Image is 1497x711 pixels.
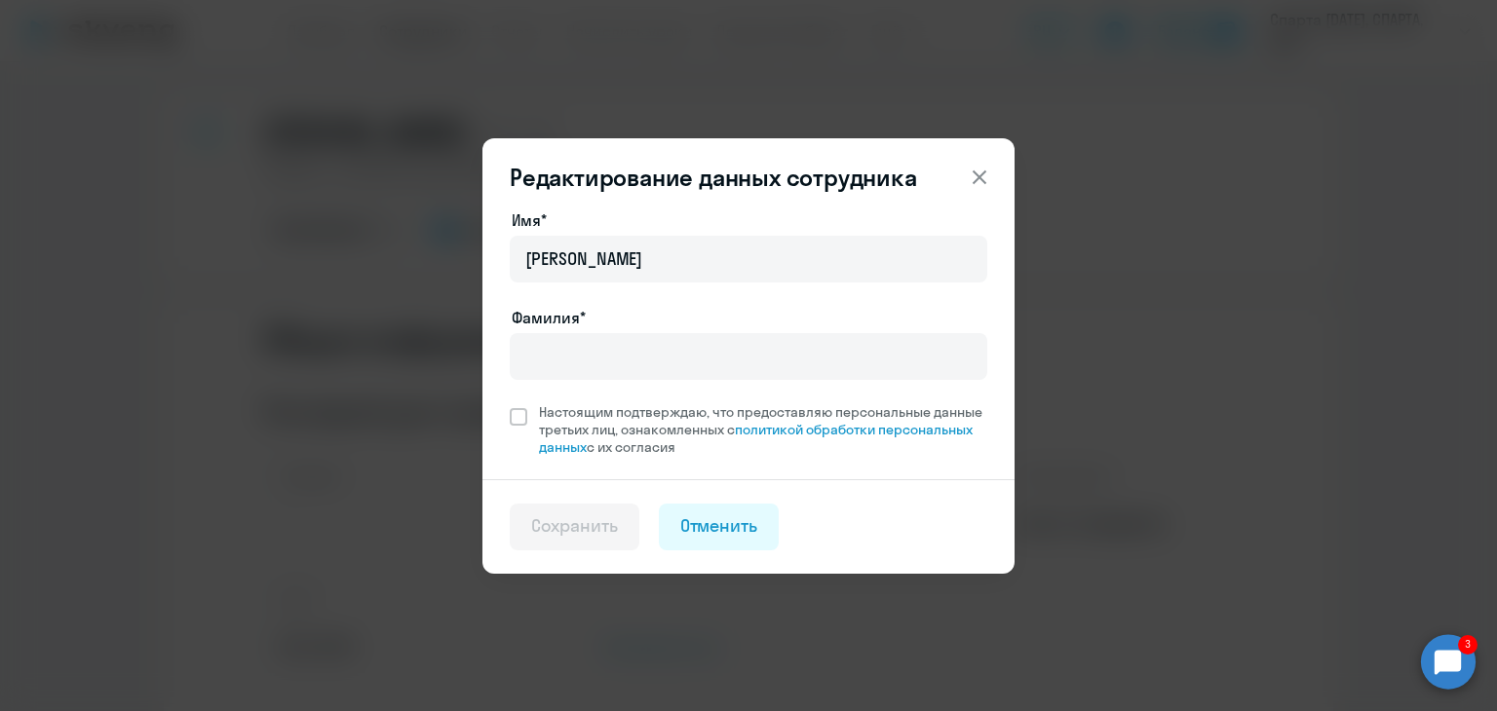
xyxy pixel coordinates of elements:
div: Сохранить [531,513,618,539]
span: Настоящим подтверждаю, что предоставляю персональные данные третьих лиц, ознакомленных с с их сог... [539,403,987,456]
div: Отменить [680,513,758,539]
button: Отменить [659,504,780,550]
button: Сохранить [510,504,639,550]
a: политикой обработки персональных данных [539,421,973,456]
header: Редактирование данных сотрудника [482,162,1015,193]
label: Фамилия* [512,306,586,329]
